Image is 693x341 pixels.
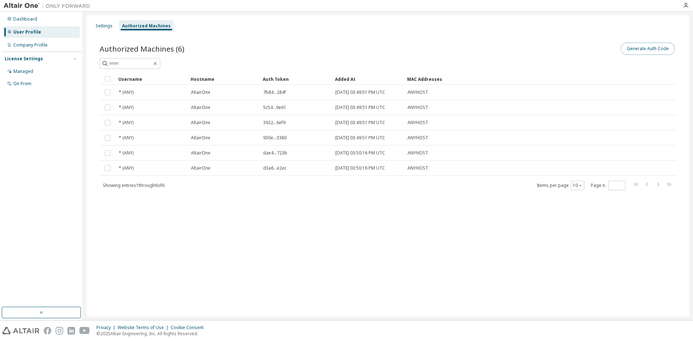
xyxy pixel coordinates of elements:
[621,43,675,55] button: Generate Auth Code
[407,135,428,141] span: ANYHOST
[407,105,428,110] span: ANYHOST
[335,120,385,126] span: [DATE] 03:49:51 PM UTC
[13,16,37,22] div: Dashboard
[119,150,134,156] span: * (ANY)
[263,165,287,171] span: d3a6...e2ec
[119,165,134,171] span: * (ANY)
[13,42,48,48] div: Company Profile
[103,182,165,188] span: Showing entries 1 through 6 of 6
[407,120,428,126] span: ANYHOST
[335,105,385,110] span: [DATE] 03:49:51 PM UTC
[171,325,208,331] div: Cookie Consent
[191,135,210,141] span: AltairOne
[96,331,208,337] p: © 2025 Altair Engineering, Inc. All Rights Reserved.
[191,73,257,85] div: Hostname
[67,327,75,335] img: linkedin.svg
[44,327,51,335] img: facebook.svg
[191,89,210,95] span: AltairOne
[2,327,39,335] img: altair_logo.svg
[56,327,63,335] img: instagram.svg
[79,327,90,335] img: youtube.svg
[96,325,118,331] div: Privacy
[591,181,626,190] span: Page n.
[537,181,584,190] span: Items per page
[118,325,171,331] div: Website Terms of Use
[13,69,33,74] div: Managed
[96,23,113,29] div: Settings
[191,150,210,156] span: AltairOne
[191,120,210,126] span: AltairOne
[263,120,286,126] span: 3922...6ef9
[119,135,134,141] span: * (ANY)
[263,135,287,141] span: 930e...3380
[407,165,428,171] span: ANYHOST
[5,56,43,62] div: License Settings
[335,73,401,85] div: Added At
[263,105,286,110] span: 5c54...9e61
[335,150,385,156] span: [DATE] 03:50:16 PM UTC
[407,150,428,156] span: ANYHOST
[407,89,428,95] span: ANYHOST
[407,73,601,85] div: MAC Addresses
[263,73,329,85] div: Auth Token
[263,89,286,95] span: 7b84...284f
[122,23,171,29] div: Authorized Machines
[335,89,385,95] span: [DATE] 03:49:51 PM UTC
[573,183,583,188] button: 10
[263,150,287,156] span: dae4...723b
[100,44,184,54] span: Authorized Machines (6)
[13,81,31,87] div: On Prem
[335,165,385,171] span: [DATE] 03:50:16 PM UTC
[335,135,385,141] span: [DATE] 03:49:51 PM UTC
[191,165,210,171] span: AltairOne
[191,105,210,110] span: AltairOne
[119,89,134,95] span: * (ANY)
[13,29,41,35] div: User Profile
[118,73,185,85] div: Username
[4,2,94,9] img: Altair One
[119,105,134,110] span: * (ANY)
[119,120,134,126] span: * (ANY)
